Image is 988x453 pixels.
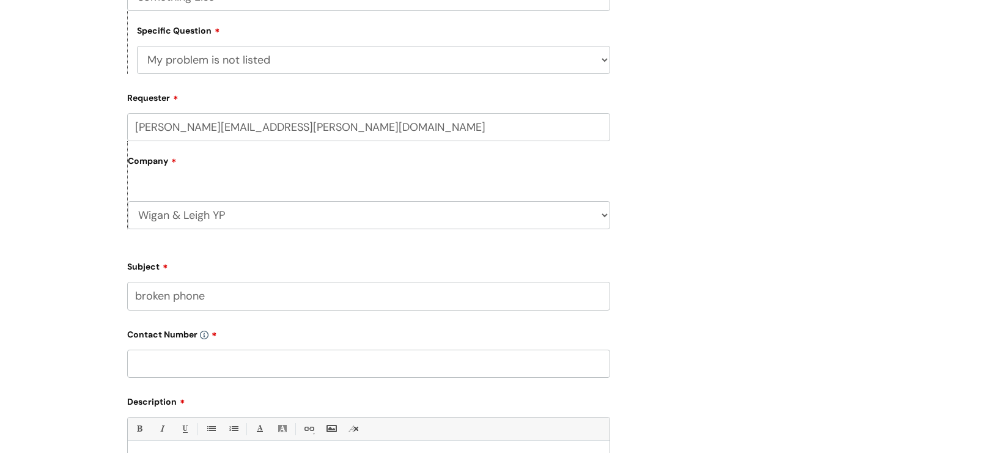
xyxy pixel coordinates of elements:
a: 1. Ordered List (Ctrl-Shift-8) [226,421,241,436]
label: Contact Number [127,325,610,340]
label: Company [128,152,610,179]
a: Underline(Ctrl-U) [177,421,192,436]
img: info-icon.svg [200,331,208,339]
label: Subject [127,257,610,272]
label: Specific Question [137,24,220,36]
input: Email [127,113,610,141]
a: Insert Image... [323,421,339,436]
a: Italic (Ctrl-I) [154,421,169,436]
a: Link [301,421,316,436]
a: Remove formatting (Ctrl-\) [346,421,361,436]
label: Requester [127,89,610,103]
a: Back Color [275,421,290,436]
a: • Unordered List (Ctrl-Shift-7) [203,421,218,436]
a: Font Color [252,421,267,436]
a: Bold (Ctrl-B) [131,421,147,436]
label: Description [127,392,610,407]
